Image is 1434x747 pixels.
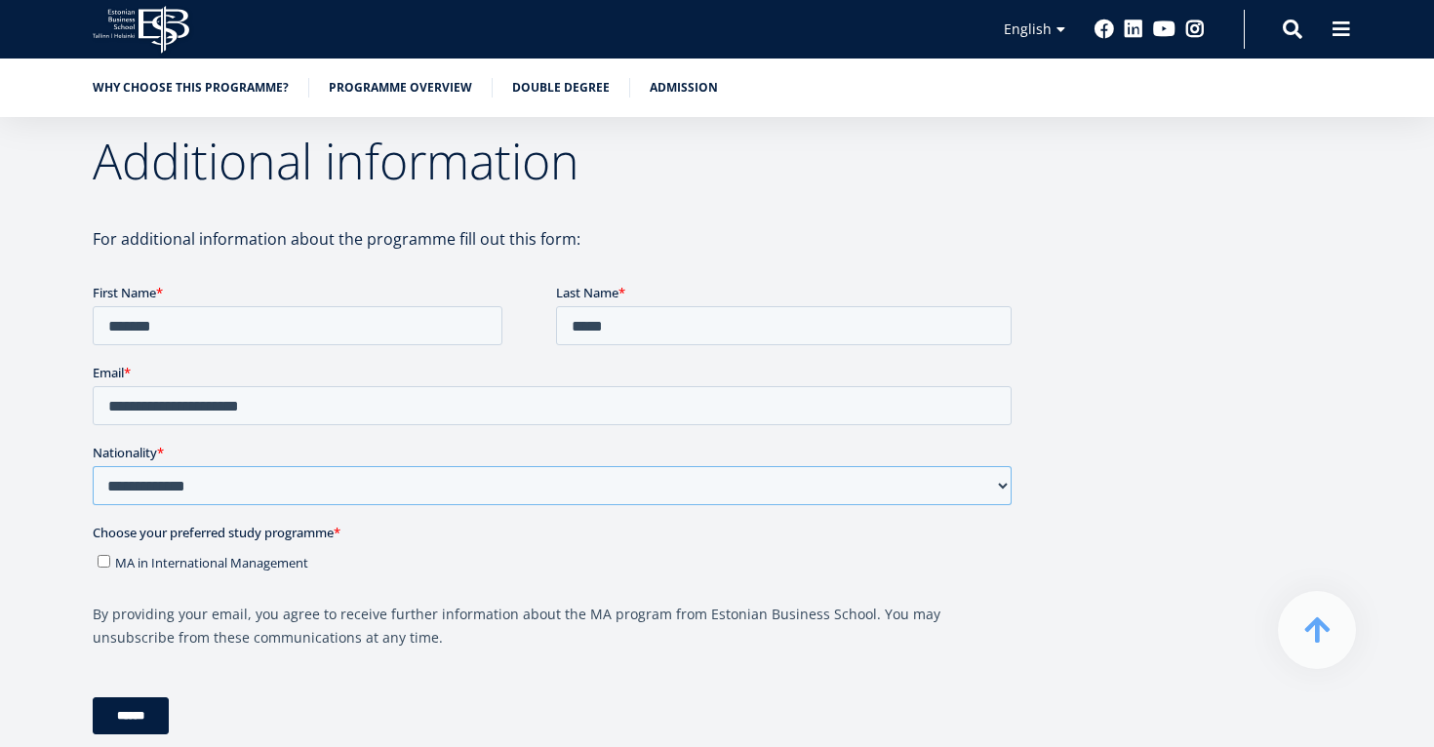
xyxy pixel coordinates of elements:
a: Facebook [1095,20,1114,39]
p: For additional information about the programme fill out this form: [93,224,1019,254]
h2: Additional information [93,137,1019,185]
a: Admission [650,78,718,98]
a: Programme overview [329,78,472,98]
a: Why choose this programme? [93,78,289,98]
a: Linkedin [1124,20,1143,39]
a: Youtube [1153,20,1175,39]
a: Double Degree [512,78,610,98]
a: Instagram [1185,20,1205,39]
